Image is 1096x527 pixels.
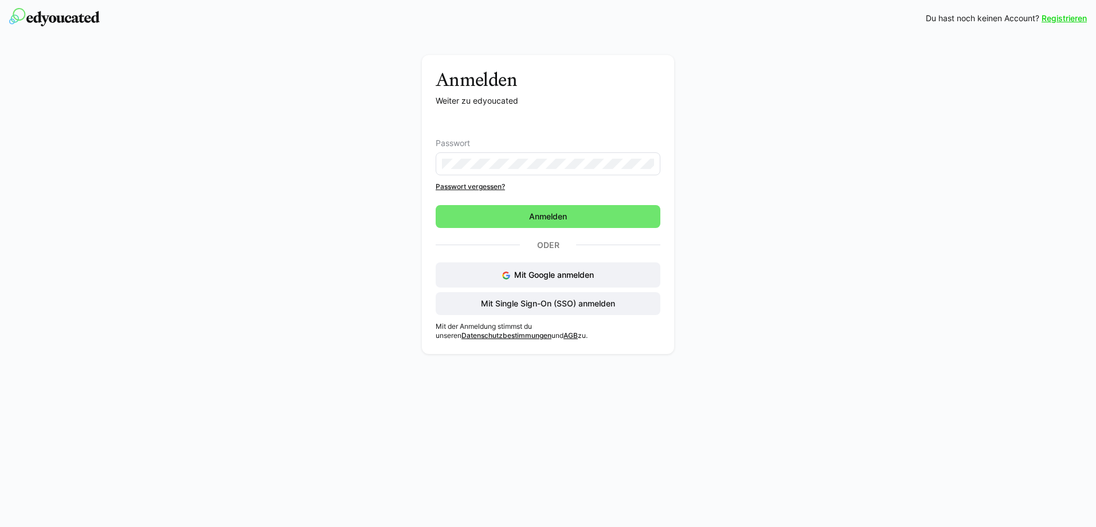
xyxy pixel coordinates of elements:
[1042,13,1087,24] a: Registrieren
[479,298,617,309] span: Mit Single Sign-On (SSO) anmelden
[926,13,1039,24] span: Du hast noch keinen Account?
[9,8,100,26] img: edyoucated
[563,331,578,340] a: AGB
[520,237,576,253] p: Oder
[514,270,594,280] span: Mit Google anmelden
[436,182,660,191] a: Passwort vergessen?
[461,331,551,340] a: Datenschutzbestimmungen
[436,262,660,288] button: Mit Google anmelden
[436,205,660,228] button: Anmelden
[527,211,569,222] span: Anmelden
[436,322,660,340] p: Mit der Anmeldung stimmst du unseren und zu.
[436,95,660,107] p: Weiter zu edyoucated
[436,139,470,148] span: Passwort
[436,292,660,315] button: Mit Single Sign-On (SSO) anmelden
[436,69,660,91] h3: Anmelden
